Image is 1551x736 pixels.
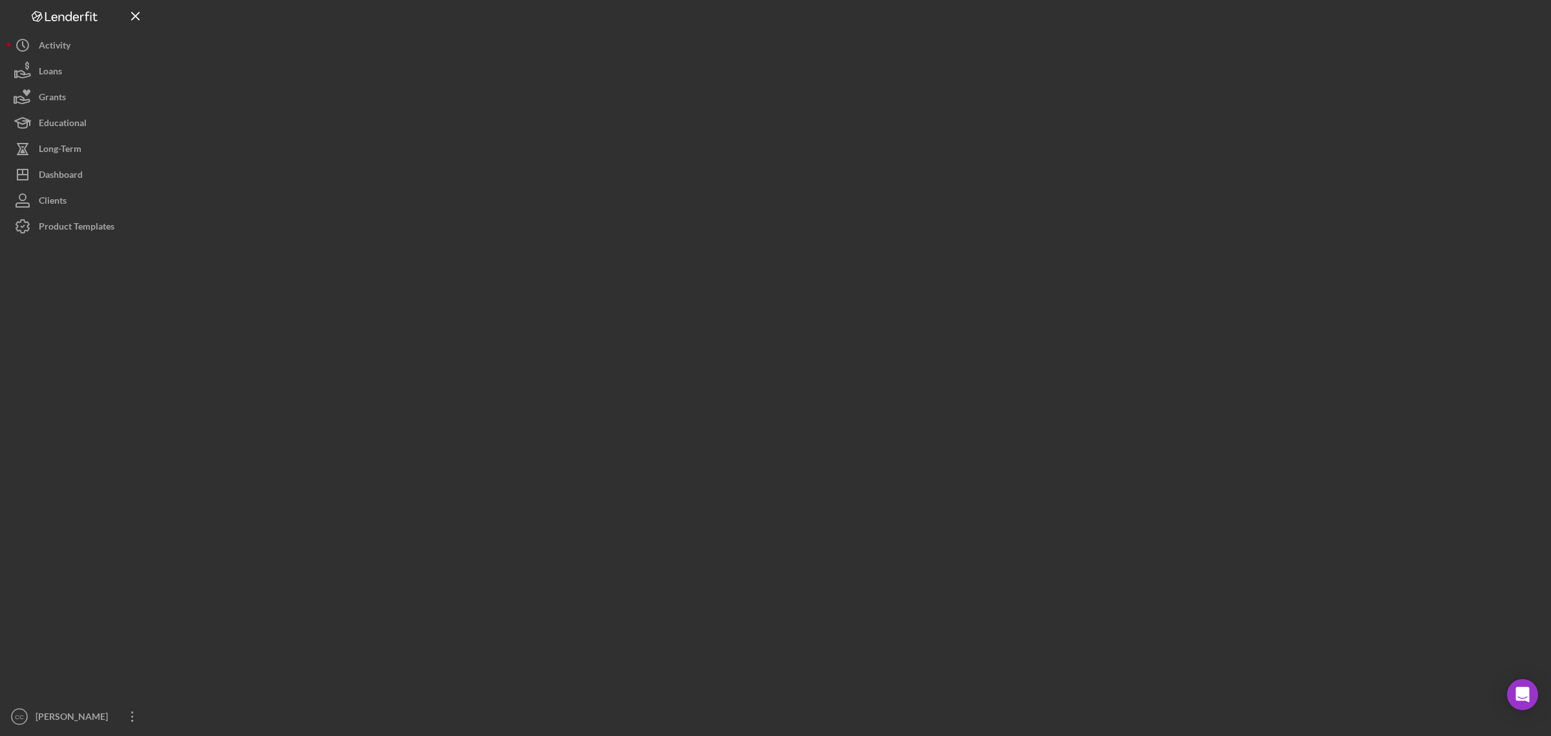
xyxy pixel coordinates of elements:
div: Long-Term [39,136,81,165]
div: Product Templates [39,213,114,243]
text: CC [15,713,24,720]
button: Long-Term [6,136,149,162]
button: Clients [6,188,149,213]
div: Open Intercom Messenger [1507,679,1538,710]
button: Product Templates [6,213,149,239]
div: Educational [39,110,87,139]
div: Grants [39,84,66,113]
button: CC[PERSON_NAME] [6,704,149,730]
div: Loans [39,58,62,87]
div: Clients [39,188,67,217]
div: Dashboard [39,162,83,191]
button: Loans [6,58,149,84]
div: Activity [39,32,70,61]
div: [PERSON_NAME] [32,704,116,733]
button: Dashboard [6,162,149,188]
button: Educational [6,110,149,136]
button: Grants [6,84,149,110]
button: Activity [6,32,149,58]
